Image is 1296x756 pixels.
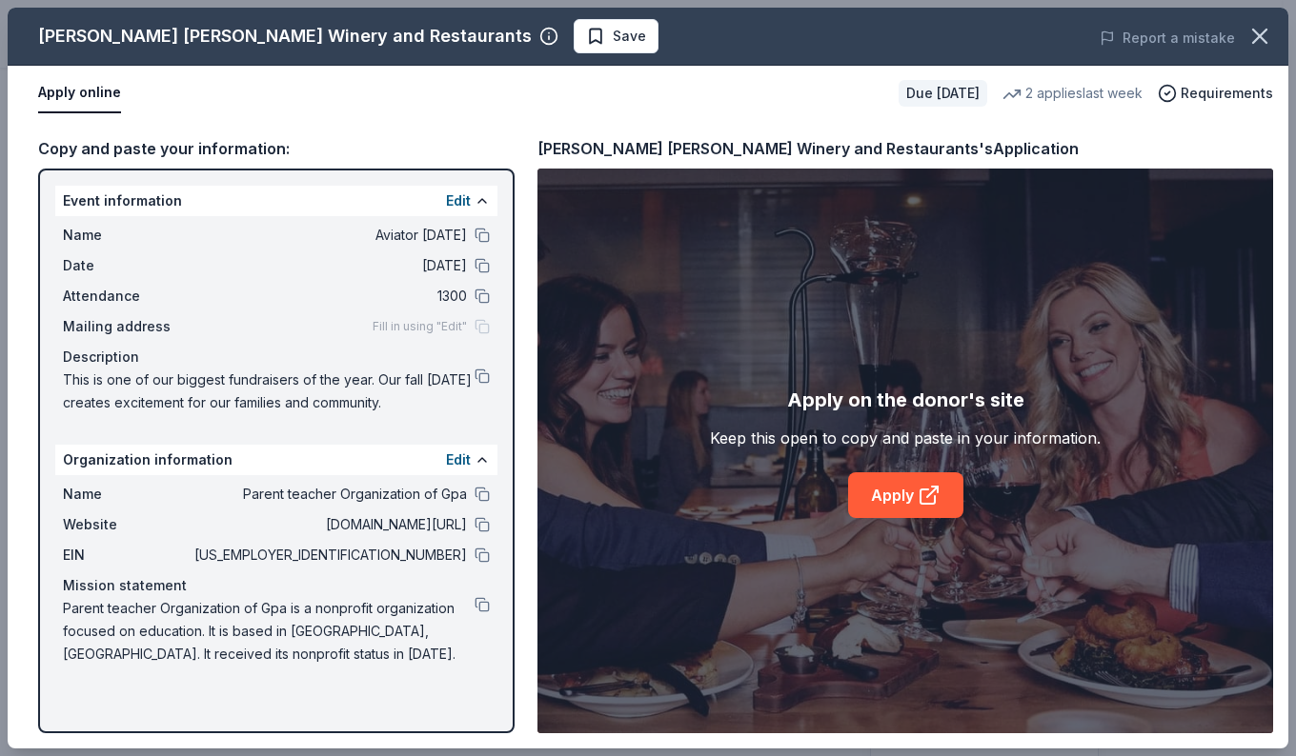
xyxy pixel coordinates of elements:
span: Fill in using "Edit" [373,319,467,334]
span: This is one of our biggest fundraisers of the year. Our fall [DATE] creates excitement for our fa... [63,368,475,414]
a: Apply [848,472,963,518]
div: Copy and paste your information: [38,136,515,161]
span: [US_EMPLOYER_IDENTIFICATION_NUMBER] [191,544,467,567]
span: Aviator [DATE] [191,224,467,247]
div: Keep this open to copy and paste in your information. [710,427,1101,449]
div: Description [63,346,490,368]
span: 1300 [191,285,467,308]
div: Organization information [55,445,497,475]
span: Date [63,254,191,277]
span: Parent teacher Organization of Gpa is a nonprofit organization focused on education. It is based ... [63,597,475,666]
span: Requirements [1181,82,1273,105]
span: [DOMAIN_NAME][URL] [191,513,467,536]
button: Save [574,19,658,53]
div: [PERSON_NAME] [PERSON_NAME] Winery and Restaurants's Application [537,136,1079,161]
span: Save [613,25,646,48]
span: Parent teacher Organization of Gpa [191,483,467,506]
span: Name [63,483,191,506]
div: Event information [55,186,497,216]
span: EIN [63,544,191,567]
button: Edit [446,189,471,212]
div: Apply on the donor's site [787,385,1024,415]
span: Mailing address [63,315,191,338]
div: Due [DATE] [899,80,987,107]
button: Requirements [1158,82,1273,105]
div: 2 applies last week [1002,82,1143,105]
button: Apply online [38,73,121,113]
div: Mission statement [63,574,490,597]
span: Attendance [63,285,191,308]
div: [PERSON_NAME] [PERSON_NAME] Winery and Restaurants [38,21,532,51]
button: Report a mistake [1100,27,1235,50]
button: Edit [446,448,471,471]
span: [DATE] [191,254,467,277]
span: Website [63,513,191,536]
span: Name [63,224,191,247]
